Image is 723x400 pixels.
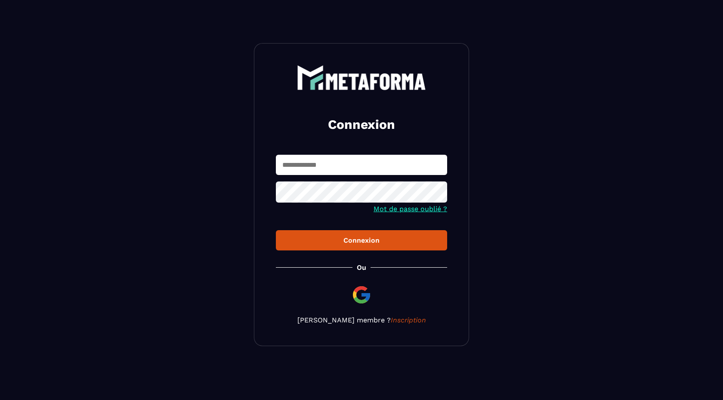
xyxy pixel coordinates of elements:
[351,284,372,305] img: google
[391,316,426,324] a: Inscription
[297,65,426,90] img: logo
[357,263,366,272] p: Ou
[286,116,437,133] h2: Connexion
[276,316,447,324] p: [PERSON_NAME] membre ?
[276,65,447,90] a: logo
[283,236,440,244] div: Connexion
[374,205,447,213] a: Mot de passe oublié ?
[276,230,447,250] button: Connexion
